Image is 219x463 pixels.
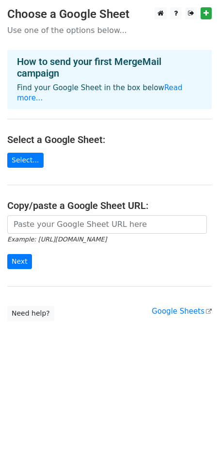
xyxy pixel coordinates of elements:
h4: Copy/paste a Google Sheet URL: [7,200,212,211]
a: Select... [7,153,44,168]
input: Next [7,254,32,269]
a: Google Sheets [152,307,212,316]
h3: Choose a Google Sheet [7,7,212,21]
h4: Select a Google Sheet: [7,134,212,145]
a: Read more... [17,83,183,102]
p: Find your Google Sheet in the box below [17,83,202,103]
p: Use one of the options below... [7,25,212,35]
h4: How to send your first MergeMail campaign [17,56,202,79]
a: Need help? [7,306,54,321]
small: Example: [URL][DOMAIN_NAME] [7,236,107,243]
input: Paste your Google Sheet URL here [7,215,207,234]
